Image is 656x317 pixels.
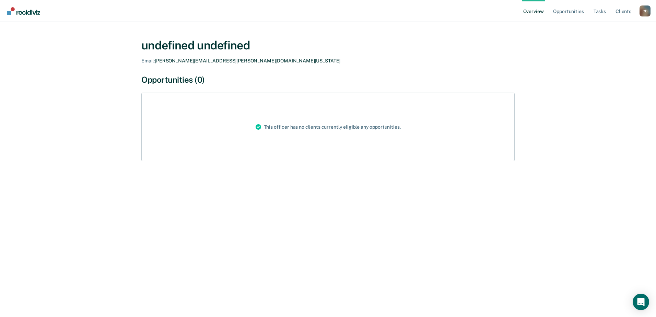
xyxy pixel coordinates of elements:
span: Email : [141,58,155,63]
div: Opportunities (0) [141,75,515,85]
div: [PERSON_NAME][EMAIL_ADDRESS][PERSON_NAME][DOMAIN_NAME][US_STATE] [141,58,340,64]
div: undefined undefined [141,38,515,52]
div: C D [640,5,651,16]
button: Profile dropdown button [640,5,651,16]
div: This officer has no clients currently eligible any opportunities. [250,93,406,161]
div: Open Intercom Messenger [633,294,649,310]
img: Recidiviz [7,7,40,15]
